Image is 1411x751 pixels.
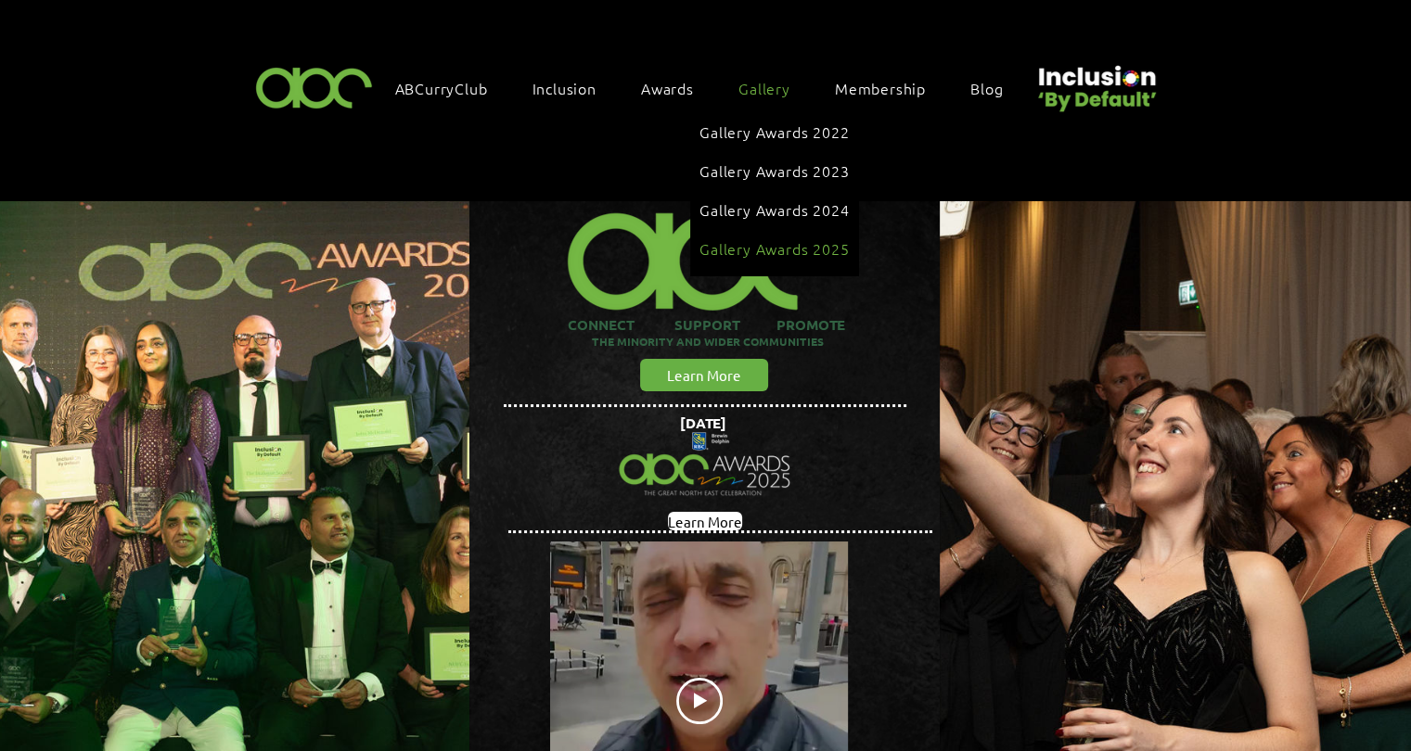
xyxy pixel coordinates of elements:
span: ABCurryClub [395,78,488,98]
a: Gallery [729,69,818,108]
span: Membership [835,78,926,98]
div: Awards [632,69,722,108]
div: Gallery [690,105,858,275]
img: ABC-Logo-Blank-Background-01-01-2_edited.png [558,189,854,315]
span: Gallery Awards 2023 [699,160,849,181]
a: Membership [826,69,954,108]
span: Learn More [667,365,741,385]
span: Blog [970,78,1003,98]
span: Gallery Awards 2022 [699,121,849,142]
span: Gallery Awards 2024 [699,199,849,220]
a: ABCurryClub [386,69,516,108]
span: THE MINORITY AND WIDER COMMUNITIES [592,334,824,349]
div: Inclusion [523,69,624,108]
span: Awards [641,78,694,98]
a: Blog [961,69,1031,108]
img: Northern Insights Double Pager Apr 2025.png [609,411,802,518]
span: Gallery [738,78,790,98]
span: Gallery Awards 2025 [699,238,849,259]
a: Gallery Awards 2023 [699,153,849,188]
nav: Site [386,69,1032,108]
img: ABC-Logo-Blank-Background-01-01-2.png [250,59,378,114]
a: Learn More [668,512,742,530]
span: [DATE] [680,414,726,432]
a: Gallery Awards 2024 [699,192,849,227]
span: Inclusion [532,78,596,98]
img: Untitled design (22).png [1032,50,1160,114]
span: CONNECT SUPPORT PROMOTE [568,315,845,334]
button: Play video [676,678,723,724]
a: Gallery Awards 2025 [699,231,849,266]
a: Learn More [640,359,768,391]
a: Gallery Awards 2022 [699,114,849,149]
